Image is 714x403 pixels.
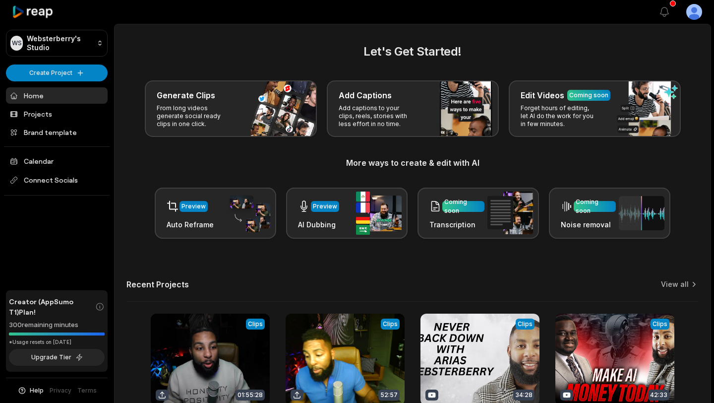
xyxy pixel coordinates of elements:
[487,192,533,234] img: transcription.png
[6,171,108,189] span: Connect Socials
[444,198,482,215] div: Coming soon
[429,219,484,230] h3: Transcription
[6,65,108,81] button: Create Project
[313,202,337,211] div: Preview
[181,202,206,211] div: Preview
[27,34,93,52] p: Websterberry's Studio
[521,89,564,101] h3: Edit Videos
[10,36,23,51] div: WS
[126,43,699,61] h2: Let's Get Started!
[126,157,699,169] h3: More ways to create & edit with AI
[50,386,71,395] a: Privacy
[6,87,108,104] a: Home
[576,198,614,215] div: Coming soon
[569,91,608,100] div: Coming soon
[9,349,105,366] button: Upgrade Tier
[126,279,189,289] h2: Recent Projects
[9,338,105,346] div: *Usage resets on [DATE]
[157,104,234,128] p: From long videos generate social ready clips in one click.
[339,89,392,101] h3: Add Captions
[521,104,597,128] p: Forget hours of editing, let AI do the work for you in few minutes.
[77,386,97,395] a: Terms
[356,192,402,235] img: ai_dubbing.png
[339,104,416,128] p: Add captions to your clips, reels, stories with less effort in no time.
[298,219,339,230] h3: AI Dubbing
[30,386,44,395] span: Help
[561,219,616,230] h3: Noise removal
[225,194,270,233] img: auto_reframe.png
[9,320,105,330] div: 300 remaining minutes
[6,124,108,140] a: Brand template
[6,106,108,122] a: Projects
[661,279,689,289] a: View all
[9,296,95,317] span: Creator (AppSumo T1) Plan!
[17,386,44,395] button: Help
[167,219,214,230] h3: Auto Reframe
[157,89,215,101] h3: Generate Clips
[6,153,108,169] a: Calendar
[619,196,664,230] img: noise_removal.png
